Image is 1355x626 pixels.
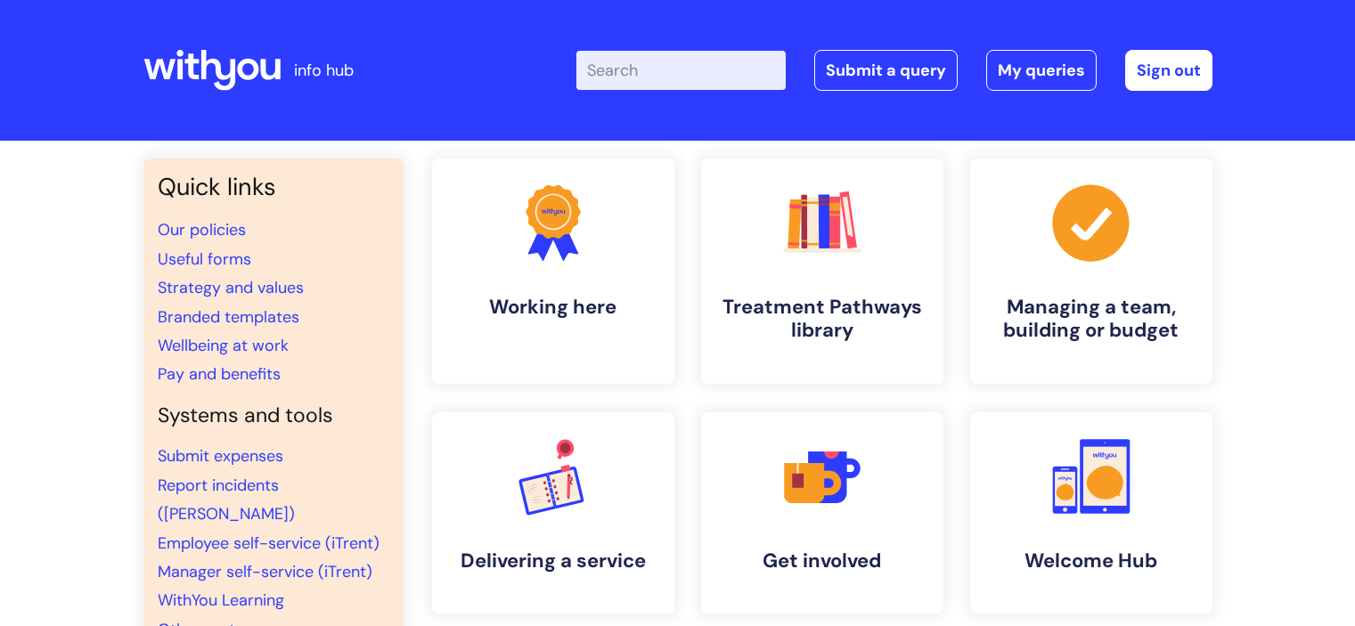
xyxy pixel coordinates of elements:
[432,412,674,614] a: Delivering a service
[158,248,251,270] a: Useful forms
[294,56,354,85] p: info hub
[576,50,1212,91] div: | -
[984,549,1198,573] h4: Welcome Hub
[158,363,281,385] a: Pay and benefits
[158,533,380,554] a: Employee self-service (iTrent)
[158,445,283,467] a: Submit expenses
[701,412,943,614] a: Get involved
[446,296,660,319] h4: Working here
[1125,50,1212,91] a: Sign out
[446,549,660,573] h4: Delivering a service
[970,159,1212,384] a: Managing a team, building or budget
[715,549,929,573] h4: Get involved
[158,589,284,611] a: WithYou Learning
[970,412,1212,614] a: Welcome Hub
[715,296,929,343] h4: Treatment Pathways library
[814,50,958,91] a: Submit a query
[158,403,389,428] h4: Systems and tools
[576,51,786,90] input: Search
[158,561,372,582] a: Manager self-service (iTrent)
[986,50,1097,91] a: My queries
[158,475,295,524] a: Report incidents ([PERSON_NAME])
[158,335,289,356] a: Wellbeing at work
[158,219,246,240] a: Our policies
[158,173,389,201] h3: Quick links
[158,277,304,298] a: Strategy and values
[158,306,299,328] a: Branded templates
[701,159,943,384] a: Treatment Pathways library
[984,296,1198,343] h4: Managing a team, building or budget
[432,159,674,384] a: Working here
